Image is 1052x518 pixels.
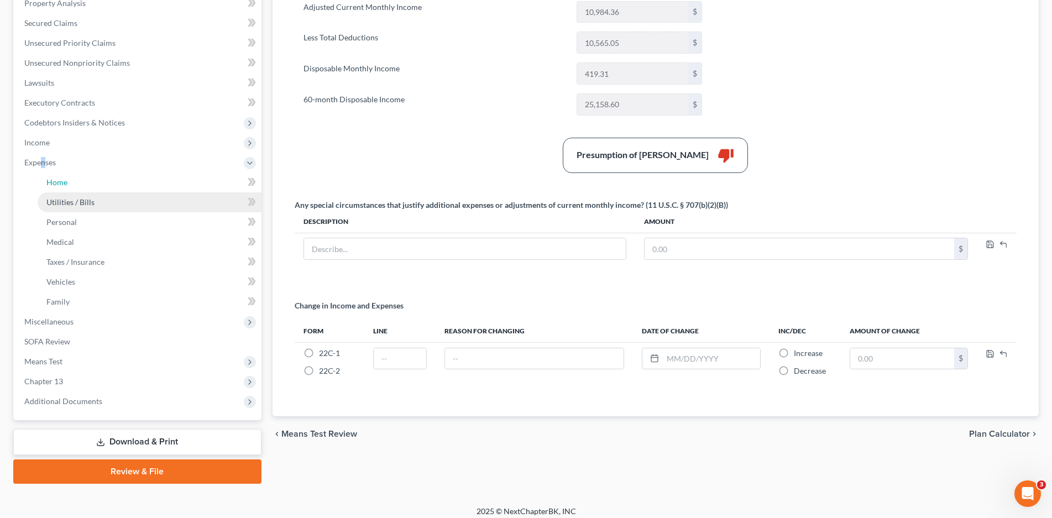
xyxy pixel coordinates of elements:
th: Reason for Changing [436,320,633,342]
a: Medical [38,232,261,252]
i: thumb_down [718,147,734,164]
span: Plan Calculator [969,430,1030,438]
span: Home [46,177,67,187]
span: Family [46,297,70,306]
span: Codebtors Insiders & Notices [24,118,125,127]
span: SOFA Review [24,337,70,346]
span: Utilities / Bills [46,197,95,207]
label: Less Total Deductions [298,32,571,54]
span: Expenses [24,158,56,167]
div: Any special circumstances that justify additional expenses or adjustments of current monthly inco... [295,200,728,211]
a: Review & File [13,459,261,484]
span: 3 [1037,480,1046,489]
div: $ [688,2,702,23]
input: 0.00 [577,63,688,84]
span: 22C-1 [319,348,340,358]
a: Secured Claims [15,13,261,33]
input: 0.00 [577,94,688,115]
div: $ [954,348,967,369]
div: $ [688,32,702,53]
th: Date of Change [633,320,770,342]
th: Description [295,211,635,233]
label: Disposable Monthly Income [298,62,571,85]
label: 60-month Disposable Income [298,93,571,116]
th: Form [295,320,365,342]
i: chevron_right [1030,430,1039,438]
label: Adjusted Current Monthly Income [298,1,571,23]
input: 0.00 [850,348,954,369]
input: MM/DD/YYYY [663,348,760,369]
input: 0.00 [645,238,954,259]
a: Utilities / Bills [38,192,261,212]
input: 0.00 [577,2,688,23]
a: Unsecured Nonpriority Claims [15,53,261,73]
button: Plan Calculator chevron_right [969,430,1039,438]
div: Presumption of [PERSON_NAME] [577,149,709,161]
input: Describe... [304,238,626,259]
span: Additional Documents [24,396,102,406]
input: -- [374,348,426,369]
span: Unsecured Priority Claims [24,38,116,48]
i: chevron_left [273,430,281,438]
th: Amount [635,211,977,233]
a: SOFA Review [15,332,261,352]
span: Unsecured Nonpriority Claims [24,58,130,67]
a: Download & Print [13,429,261,455]
th: Inc/Dec [770,320,841,342]
span: Secured Claims [24,18,77,28]
input: -- [445,348,624,369]
a: Lawsuits [15,73,261,93]
a: Family [38,292,261,312]
a: Taxes / Insurance [38,252,261,272]
a: Unsecured Priority Claims [15,33,261,53]
span: Medical [46,237,74,247]
span: Executory Contracts [24,98,95,107]
span: Lawsuits [24,78,54,87]
span: Chapter 13 [24,376,63,386]
a: Personal [38,212,261,232]
th: Amount of Change [841,320,977,342]
span: Increase [794,348,823,358]
span: Means Test [24,357,62,366]
p: Change in Income and Expenses [295,300,404,311]
div: $ [954,238,967,259]
div: $ [688,94,702,115]
iframe: Intercom live chat [1014,480,1041,507]
th: Line [364,320,436,342]
button: chevron_left Means Test Review [273,430,357,438]
a: Home [38,172,261,192]
span: Miscellaneous [24,317,74,326]
a: Executory Contracts [15,93,261,113]
span: 22C-2 [319,366,340,375]
input: 0.00 [577,32,688,53]
span: Vehicles [46,277,75,286]
a: Vehicles [38,272,261,292]
span: Decrease [794,366,826,375]
span: Means Test Review [281,430,357,438]
span: Income [24,138,50,147]
span: Taxes / Insurance [46,257,104,266]
div: $ [688,63,702,84]
span: Personal [46,217,77,227]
